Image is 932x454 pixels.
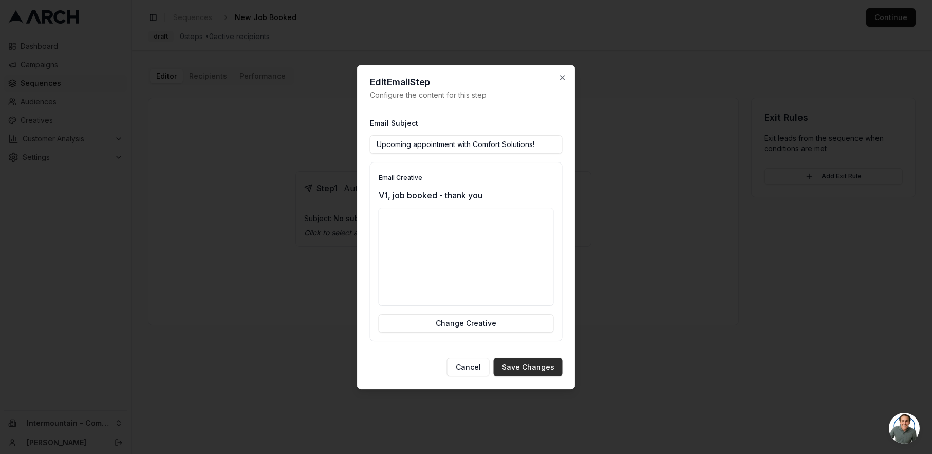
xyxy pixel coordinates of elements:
[379,189,554,202] p: V1, job booked - thank you
[447,358,490,376] button: Cancel
[370,90,563,100] p: Configure the content for this step
[370,119,418,128] label: Email Subject
[379,314,554,333] button: Change Creative
[494,358,563,376] button: Save Changes
[370,135,563,154] input: Enter email subject line
[379,174,422,181] label: Email Creative
[370,78,563,87] h2: Edit Email Step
